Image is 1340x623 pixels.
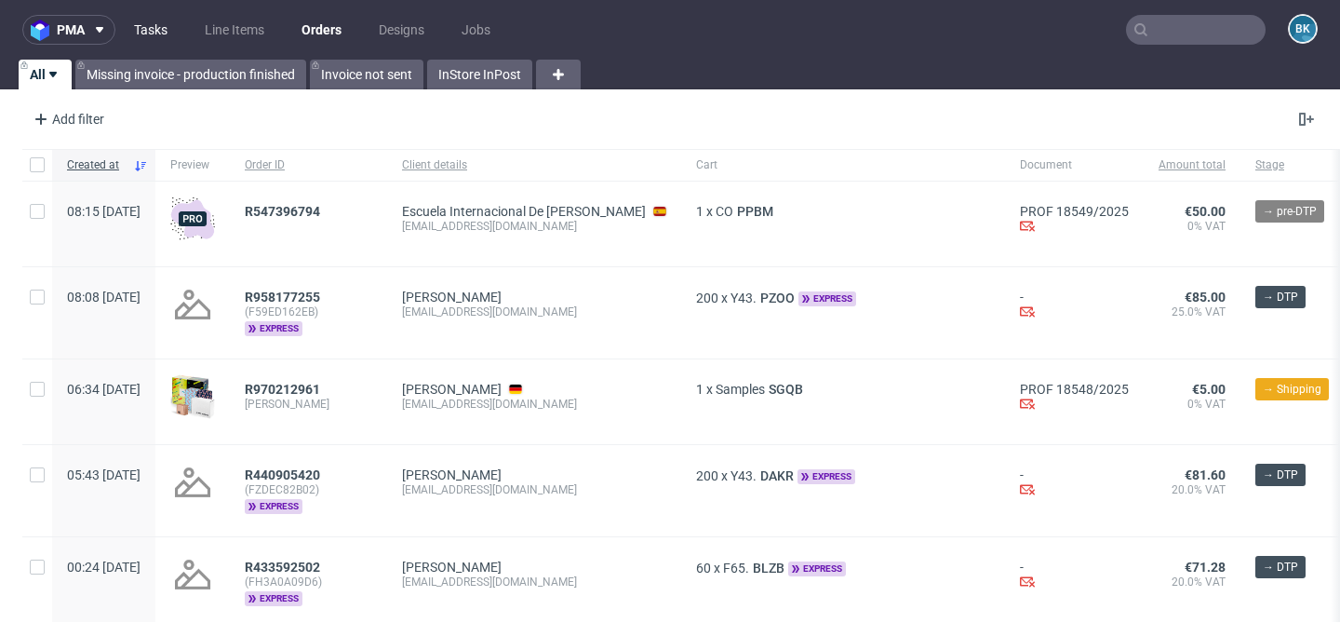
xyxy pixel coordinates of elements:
a: [PERSON_NAME] [402,467,502,482]
span: 200 [696,291,718,305]
span: Order ID [245,157,372,173]
div: [EMAIL_ADDRESS][DOMAIN_NAME] [402,219,666,234]
span: 1 [696,382,703,397]
span: Created at [67,157,126,173]
span: → DTP [1263,289,1298,305]
span: 25.0% VAT [1159,305,1226,319]
span: 06:34 [DATE] [67,382,141,397]
div: Add filter [26,104,108,134]
a: R958177255 [245,290,324,305]
span: → Shipping [1263,381,1321,398]
span: €71.28 [1185,560,1226,575]
a: [PERSON_NAME] [402,290,502,305]
a: Tasks [123,15,179,45]
span: Document [1020,157,1129,173]
span: Samples [716,382,765,397]
span: (FZDEC82B02) [245,482,372,497]
a: R433592502 [245,560,324,575]
div: x [696,204,990,219]
span: express [788,562,846,576]
a: InStore InPost [427,60,532,89]
img: pro-icon.017ec5509f39f3e742e3.png [170,196,215,241]
span: Amount total [1159,157,1226,173]
span: → pre-DTP [1263,203,1317,220]
div: [EMAIL_ADDRESS][DOMAIN_NAME] [402,397,666,412]
span: express [798,291,856,306]
a: R970212961 [245,382,324,397]
img: logo [31,20,57,41]
a: [PERSON_NAME] [402,560,502,575]
span: (F59ED162EB) [245,305,372,319]
span: 05:43 [DATE] [67,467,141,482]
span: → DTP [1263,467,1298,483]
a: PPBM [733,204,777,219]
a: PROF 18548/2025 [1020,382,1129,397]
span: Client details [402,157,666,173]
a: Escuela Internacional De [PERSON_NAME] [402,204,646,219]
a: All [19,60,72,89]
img: no_design.png [170,282,215,327]
span: express [245,591,302,606]
span: [PERSON_NAME] [245,397,372,412]
a: SGQB [765,382,807,397]
div: [EMAIL_ADDRESS][DOMAIN_NAME] [402,575,666,589]
span: CO [716,204,733,219]
span: DAKR [757,468,797,483]
span: 20.0% VAT [1159,575,1226,589]
span: R970212961 [245,382,320,397]
span: 1 [696,204,703,219]
a: Jobs [450,15,502,45]
figcaption: BK [1290,16,1316,42]
span: R440905420 [245,467,320,482]
span: 08:08 [DATE] [67,290,141,305]
span: 08:15 [DATE] [67,204,141,219]
span: Y43. [730,468,757,483]
a: Missing invoice - production finished [75,60,306,89]
a: R440905420 [245,467,324,482]
span: R433592502 [245,560,320,575]
span: €81.60 [1185,467,1226,482]
div: - [1020,467,1129,500]
a: PROF 18549/2025 [1020,204,1129,219]
div: x [696,290,990,306]
div: [EMAIL_ADDRESS][DOMAIN_NAME] [402,305,666,319]
div: x [696,467,990,484]
span: pma [57,23,85,36]
span: F65. [723,561,749,576]
div: [EMAIL_ADDRESS][DOMAIN_NAME] [402,482,666,497]
span: 20.0% VAT [1159,482,1226,497]
span: €85.00 [1185,290,1226,305]
span: R547396794 [245,204,320,219]
a: BLZB [749,561,788,576]
span: express [245,499,302,514]
a: PZOO [757,291,798,305]
span: → DTP [1263,559,1298,576]
span: 200 [696,468,718,483]
span: R958177255 [245,290,320,305]
span: Cart [696,157,990,173]
span: 60 [696,561,711,576]
span: 0% VAT [1159,219,1226,234]
button: pma [22,15,115,45]
span: express [245,321,302,336]
div: - [1020,560,1129,592]
span: €5.00 [1192,382,1226,397]
img: no_design.png [170,460,215,505]
span: Y43. [730,291,757,305]
a: Invoice not sent [310,60,423,89]
a: Orders [290,15,353,45]
span: €50.00 [1185,204,1226,219]
a: [PERSON_NAME] [402,382,502,397]
span: express [797,469,855,484]
div: x [696,382,990,397]
img: no_design.png [170,552,215,597]
img: sample-icon.16e107be6ad460a3e330.png [170,374,215,419]
a: Designs [368,15,435,45]
span: 00:24 [DATE] [67,560,141,575]
a: R547396794 [245,204,324,219]
span: 0% VAT [1159,397,1226,412]
div: - [1020,290,1129,322]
